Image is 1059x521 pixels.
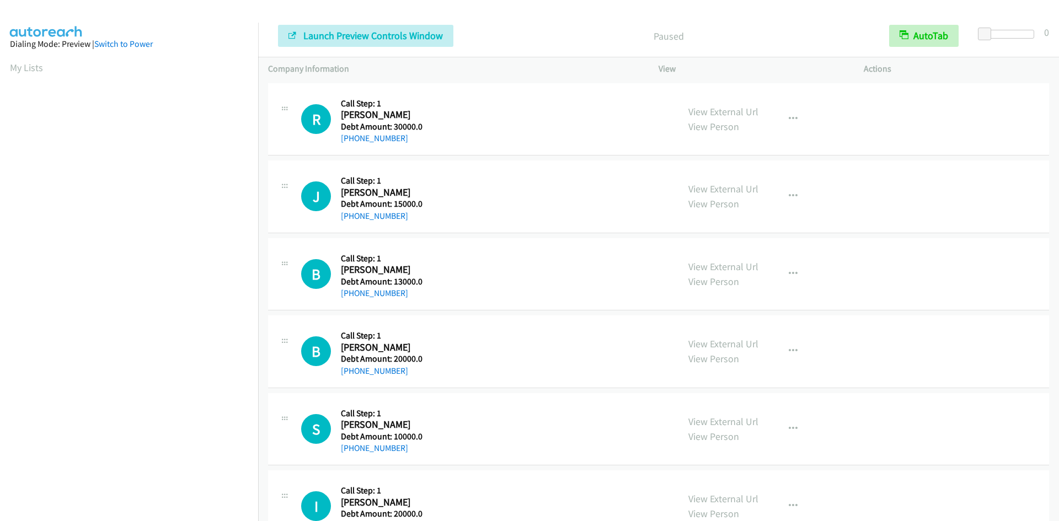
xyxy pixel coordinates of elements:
h2: [PERSON_NAME] [341,496,421,509]
h5: Call Step: 1 [341,175,422,186]
a: View External Url [688,492,758,505]
button: Launch Preview Controls Window [278,25,453,47]
h2: [PERSON_NAME] [341,418,421,431]
p: View [659,62,844,76]
h1: B [301,336,331,366]
a: View Person [688,430,739,443]
h5: Debt Amount: 13000.0 [341,276,422,287]
h5: Debt Amount: 30000.0 [341,121,422,132]
p: Actions [864,62,1049,76]
h1: I [301,491,331,521]
a: [PHONE_NUMBER] [341,443,408,453]
a: [PHONE_NUMBER] [341,288,408,298]
a: View Person [688,507,739,520]
p: Company Information [268,62,639,76]
a: View Person [688,352,739,365]
a: View Person [688,275,739,288]
a: View Person [688,120,739,133]
div: The call is yet to be attempted [301,414,331,444]
p: Paused [468,29,869,44]
button: AutoTab [889,25,959,47]
h5: Call Step: 1 [341,485,422,496]
a: View External Url [688,415,758,428]
div: The call is yet to be attempted [301,259,331,289]
h5: Debt Amount: 20000.0 [341,508,422,519]
a: [PHONE_NUMBER] [341,366,408,376]
h1: J [301,181,331,211]
h5: Debt Amount: 15000.0 [341,198,422,210]
a: [PHONE_NUMBER] [341,133,408,143]
h1: R [301,104,331,134]
a: [PHONE_NUMBER] [341,211,408,221]
a: My Lists [10,61,43,74]
div: The call is yet to be attempted [301,491,331,521]
h2: [PERSON_NAME] [341,264,421,276]
a: View External Url [688,260,758,273]
a: View External Url [688,105,758,118]
h1: S [301,414,331,444]
div: 0 [1044,25,1049,40]
h2: [PERSON_NAME] [341,341,421,354]
h5: Call Step: 1 [341,408,422,419]
div: The call is yet to be attempted [301,104,331,134]
div: The call is yet to be attempted [301,336,331,366]
h5: Call Step: 1 [341,98,422,109]
h5: Debt Amount: 20000.0 [341,353,422,364]
div: Delay between calls (in seconds) [983,30,1034,39]
h1: B [301,259,331,289]
div: Dialing Mode: Preview | [10,37,248,51]
h5: Call Step: 1 [341,253,422,264]
a: Switch to Power [94,39,153,49]
h5: Debt Amount: 10000.0 [341,431,422,442]
a: View Person [688,197,739,210]
a: View External Url [688,337,758,350]
div: The call is yet to be attempted [301,181,331,211]
a: View External Url [688,182,758,195]
h2: [PERSON_NAME] [341,109,421,121]
h2: [PERSON_NAME] [341,186,421,199]
span: Launch Preview Controls Window [303,29,443,42]
h5: Call Step: 1 [341,330,422,341]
